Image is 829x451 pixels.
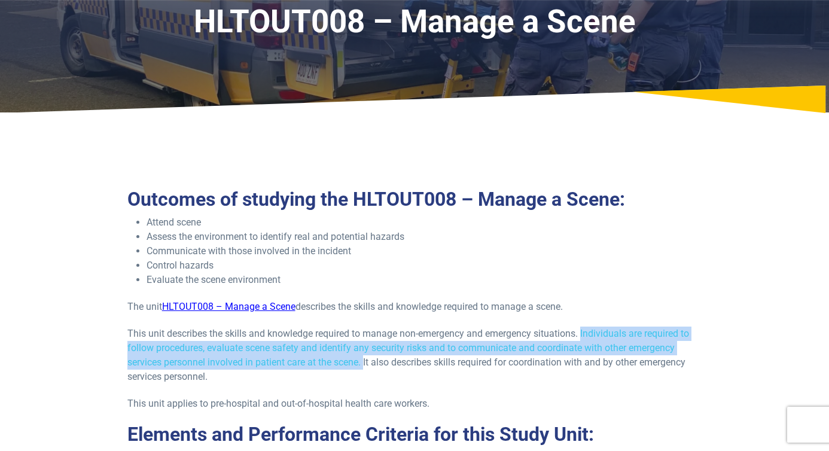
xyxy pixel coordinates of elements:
[127,300,702,314] p: The unit describes the skills and knowledge required to manage a scene.
[147,260,214,271] span: Control hazards
[162,301,295,312] a: HLTOUT008 – Manage a Scene
[147,231,404,242] span: Assess the environment to identify real and potential hazards
[147,274,281,285] span: Evaluate the scene environment
[127,188,702,211] h2: Outcomes of studying the HLTOUT008 – Manage a Scene:
[109,3,720,41] h1: HLTOUT008 – Manage a Scene
[127,423,702,446] h2: Elements and Performance Criteria for this Study Unit:
[147,217,201,228] span: Attend scene
[127,397,702,411] p: This unit applies to pre-hospital and out-of-hospital health care workers.
[127,327,702,384] p: This unit describes the skills and knowledge required to manage non-emergency and emergency situa...
[147,245,351,257] span: Communicate with those involved in the incident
